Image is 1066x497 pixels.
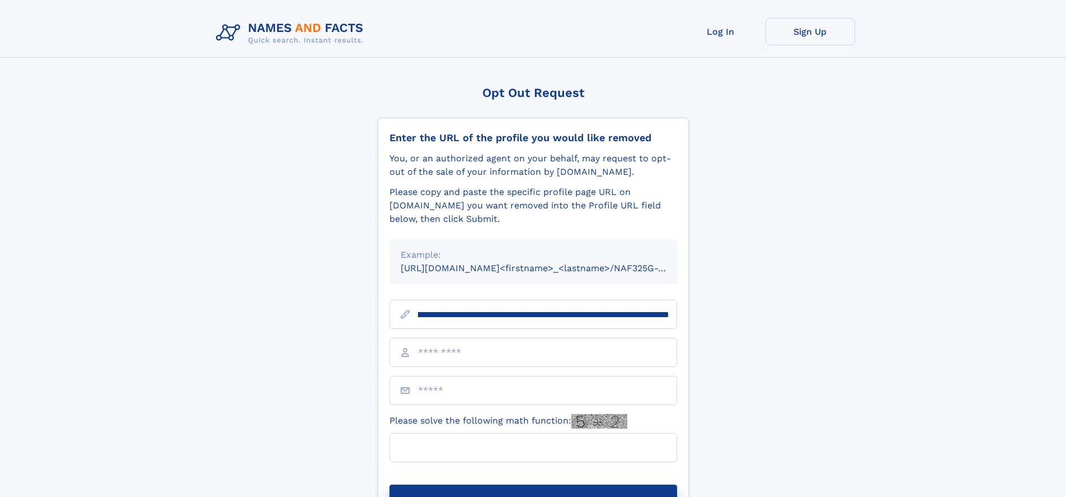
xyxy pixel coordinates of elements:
[378,86,689,100] div: Opt Out Request
[212,18,373,48] img: Logo Names and Facts
[676,18,766,45] a: Log In
[389,185,677,226] div: Please copy and paste the specific profile page URL on [DOMAIN_NAME] you want removed into the Pr...
[766,18,855,45] a: Sign Up
[401,248,666,262] div: Example:
[401,263,698,273] small: [URL][DOMAIN_NAME]<firstname>_<lastname>/NAF325G-xxxxxxxx
[389,414,627,429] label: Please solve the following math function:
[389,152,677,179] div: You, or an authorized agent on your behalf, may request to opt-out of the sale of your informatio...
[389,132,677,144] div: Enter the URL of the profile you would like removed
